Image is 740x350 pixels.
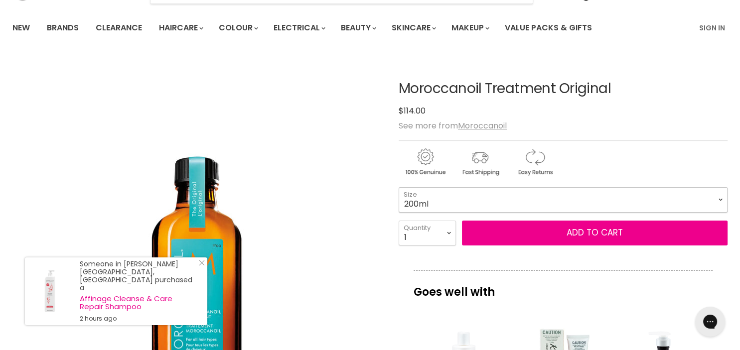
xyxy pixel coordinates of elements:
a: Value Packs & Gifts [497,17,599,38]
img: returns.gif [508,147,561,177]
span: $114.00 [399,105,426,117]
a: Colour [211,17,264,38]
a: Moroccanoil [458,120,507,131]
select: Quantity [399,221,456,245]
a: Clearance [88,17,149,38]
img: genuine.gif [399,147,451,177]
a: Skincare [384,17,442,38]
button: Add to cart [462,221,728,245]
div: Someone in [PERSON_NAME][GEOGRAPHIC_DATA], [GEOGRAPHIC_DATA] purchased a [80,260,197,323]
small: 2 hours ago [80,315,197,323]
a: Visit product page [25,257,75,325]
a: Haircare [151,17,209,38]
a: Brands [39,17,86,38]
a: New [5,17,37,38]
span: See more from [399,120,507,131]
h1: Moroccanoil Treatment Original [399,81,728,97]
a: Makeup [444,17,495,38]
ul: Main menu [5,13,646,42]
a: Sign In [693,17,731,38]
p: Goes well with [414,270,713,303]
iframe: Gorgias live chat messenger [690,303,730,340]
a: Electrical [266,17,331,38]
a: Beauty [333,17,382,38]
svg: Close Icon [199,260,205,266]
img: shipping.gif [453,147,506,177]
a: Close Notification [195,260,205,270]
a: Affinage Cleanse & Care Repair Shampoo [80,295,197,311]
